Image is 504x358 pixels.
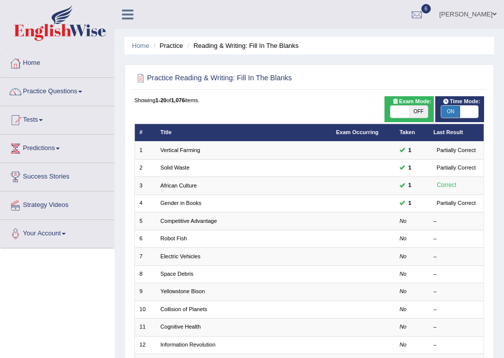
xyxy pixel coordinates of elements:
a: Information Revolution [160,342,216,348]
em: No [399,253,406,259]
div: – [433,253,479,261]
th: Last Result [429,124,484,141]
em: No [399,306,406,312]
a: Cognitive Health [160,324,201,330]
li: Practice [151,41,183,50]
div: – [433,270,479,278]
th: # [134,124,156,141]
b: 1-20 [155,97,166,103]
div: Partially Correct [433,164,479,173]
div: – [433,306,479,314]
em: No [399,271,406,277]
a: Home [0,49,114,74]
a: Solid Waste [160,165,190,171]
div: – [433,217,479,225]
td: 3 [134,177,156,194]
td: 1 [134,142,156,159]
a: Yellowstone Bison [160,288,205,294]
a: Vertical Farming [160,147,200,153]
a: Electric Vehicles [160,253,200,259]
th: Taken [395,124,429,141]
div: Partially Correct [433,199,479,208]
td: 5 [134,212,156,230]
div: – [433,341,479,349]
span: OFF [409,106,428,118]
em: No [399,324,406,330]
div: – [433,288,479,296]
a: Space Debris [160,271,193,277]
span: Exam Mode: [389,97,435,106]
a: Home [132,42,149,49]
div: Showing of items. [134,96,485,104]
li: Reading & Writing: Fill In The Blanks [185,41,298,50]
div: – [433,235,479,243]
span: You can still take this question [405,164,414,173]
em: No [399,218,406,224]
em: No [399,288,406,294]
b: 1,076 [171,97,185,103]
td: 7 [134,248,156,265]
div: Correct [433,180,460,190]
a: Predictions [0,135,114,160]
td: 9 [134,283,156,301]
td: 11 [134,319,156,336]
td: 2 [134,159,156,177]
td: 12 [134,336,156,354]
div: Partially Correct [433,146,479,155]
span: ON [441,106,460,118]
span: You can still take this question [405,199,414,208]
span: You can still take this question [405,146,414,155]
a: Competitive Advantage [160,218,217,224]
th: Title [156,124,332,141]
a: Success Stories [0,163,114,188]
td: 4 [134,194,156,212]
td: 6 [134,230,156,247]
a: Exam Occurring [336,129,378,135]
h2: Practice Reading & Writing: Fill In The Blanks [134,72,352,85]
div: – [433,323,479,331]
a: Practice Questions [0,78,114,103]
a: Strategy Videos [0,191,114,216]
em: No [399,342,406,348]
span: 6 [421,4,431,13]
span: You can still take this question [405,181,414,190]
a: Your Account [0,220,114,245]
td: 8 [134,265,156,283]
a: Gender in Books [160,200,201,206]
td: 10 [134,301,156,318]
span: Time Mode: [439,97,483,106]
a: Collision of Planets [160,306,207,312]
a: Tests [0,106,114,131]
a: African Culture [160,182,197,188]
div: Show exams occurring in exams [384,96,433,122]
a: Robot Fish [160,235,187,241]
em: No [399,235,406,241]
